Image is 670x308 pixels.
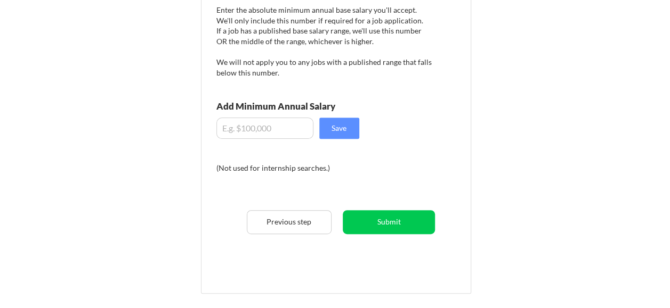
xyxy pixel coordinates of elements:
[216,163,361,173] div: (Not used for internship searches.)
[247,210,332,234] button: Previous step
[343,210,435,234] button: Submit
[216,5,432,78] div: Enter the absolute minimum annual base salary you'll accept. We'll only include this number if re...
[216,102,383,111] div: Add Minimum Annual Salary
[216,118,313,139] input: E.g. $100,000
[319,118,359,139] button: Save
